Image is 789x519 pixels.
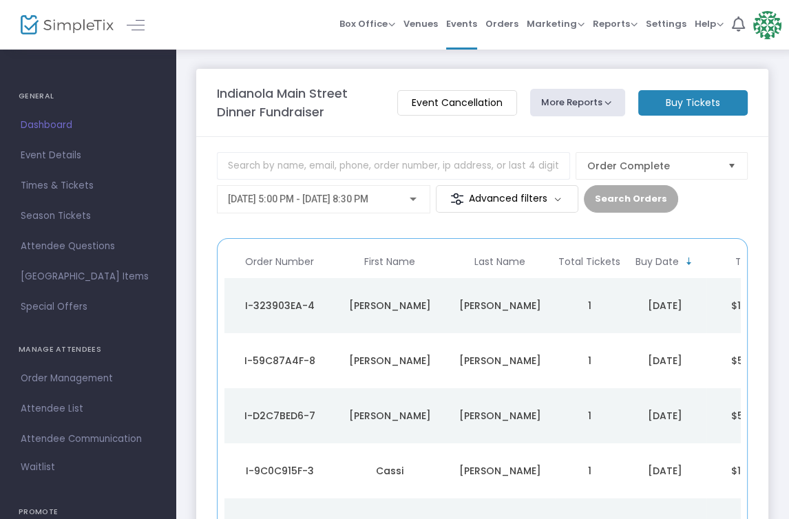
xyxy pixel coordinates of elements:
[364,256,415,268] span: First Name
[530,89,625,116] button: More Reports
[646,6,686,41] span: Settings
[339,17,395,30] span: Box Office
[21,298,155,316] span: Special Offers
[245,256,314,268] span: Order Number
[403,6,438,41] span: Venues
[19,83,157,110] h4: GENERAL
[217,152,570,180] input: Search by name, email, phone, order number, ip address, or last 4 digits of card
[706,388,789,443] td: $55.00
[217,84,383,121] m-panel-title: Indianola Main Street Dinner Fundraiser
[338,299,441,313] div: Jodi
[21,116,155,134] span: Dashboard
[587,159,717,173] span: Order Complete
[446,6,477,41] span: Events
[706,443,789,498] td: $110.00
[448,409,551,423] div: Webster
[338,464,441,478] div: Cassi
[448,354,551,368] div: Bauer
[555,278,624,333] td: 1
[21,370,155,388] span: Order Management
[706,278,789,333] td: $110.00
[635,256,679,268] span: Buy Date
[228,299,331,313] div: I-323903EA-4
[448,464,551,478] div: Sinclair
[448,299,551,313] div: Eubank
[21,177,155,195] span: Times & Tickets
[684,256,695,267] span: Sortable
[338,409,441,423] div: Kelly
[450,192,464,206] img: filter
[555,333,624,388] td: 1
[228,193,368,204] span: [DATE] 5:00 PM - [DATE] 8:30 PM
[527,17,585,30] span: Marketing
[21,147,155,165] span: Event Details
[627,464,703,478] div: 8/17/2025
[228,409,331,423] div: I-D2C7BED6-7
[555,246,624,278] th: Total Tickets
[397,90,517,116] m-button: Event Cancellation
[555,388,624,443] td: 1
[722,153,741,179] button: Select
[21,207,155,225] span: Season Tickets
[21,400,155,418] span: Attendee List
[21,237,155,255] span: Attendee Questions
[555,443,624,498] td: 1
[21,268,155,286] span: [GEOGRAPHIC_DATA] Items
[474,256,525,268] span: Last Name
[706,333,789,388] td: $55.00
[21,460,55,474] span: Waitlist
[436,185,578,213] m-button: Advanced filters
[485,6,518,41] span: Orders
[695,17,724,30] span: Help
[627,299,703,313] div: 8/18/2025
[228,464,331,478] div: I-9C0C915F-3
[735,256,760,268] span: Total
[627,354,703,368] div: 8/18/2025
[338,354,441,368] div: Ross
[21,430,155,448] span: Attendee Communication
[627,409,703,423] div: 8/17/2025
[638,90,748,116] m-button: Buy Tickets
[593,17,638,30] span: Reports
[19,336,157,363] h4: MANAGE ATTENDEES
[228,354,331,368] div: I-59C87A4F-8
